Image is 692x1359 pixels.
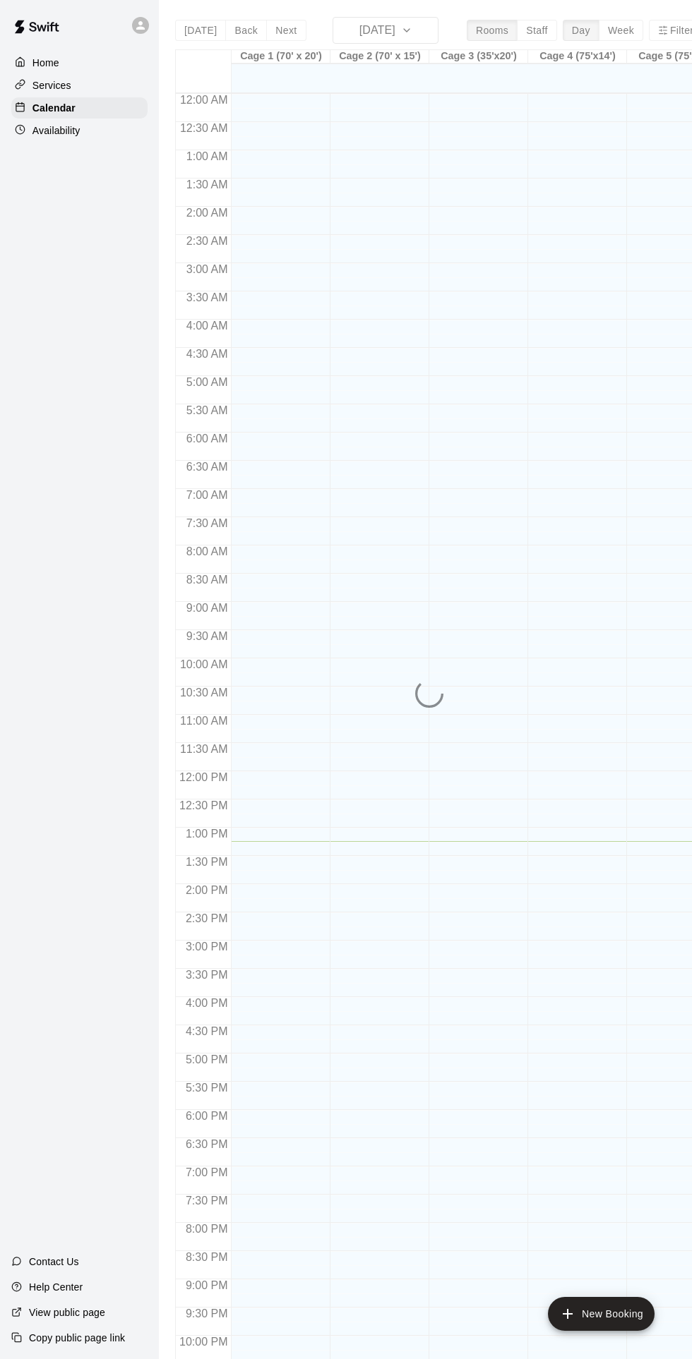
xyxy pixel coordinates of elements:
span: 4:30 PM [182,1025,232,1037]
p: Home [32,56,59,70]
p: Help Center [29,1280,83,1294]
span: 12:00 PM [176,771,231,783]
p: Services [32,78,71,92]
span: 10:30 AM [177,687,232,699]
span: 2:30 AM [183,235,232,247]
p: Copy public page link [29,1331,125,1345]
span: 6:00 AM [183,433,232,445]
span: 4:00 AM [183,320,232,332]
span: 1:30 PM [182,856,232,868]
div: Cage 3 (35'x20') [429,50,528,64]
span: 7:00 AM [183,489,232,501]
p: View public page [29,1305,105,1319]
span: 7:30 PM [182,1195,232,1207]
span: 9:00 AM [183,602,232,614]
span: 7:00 PM [182,1166,232,1178]
span: 8:30 AM [183,574,232,586]
span: 11:30 AM [177,743,232,755]
span: 8:30 PM [182,1251,232,1263]
span: 2:00 AM [183,207,232,219]
p: Calendar [32,101,76,115]
a: Calendar [11,97,148,119]
span: 3:30 AM [183,291,232,303]
span: 12:30 AM [177,122,232,134]
div: Cage 2 (70' x 15') [330,50,429,64]
span: 7:30 AM [183,517,232,529]
span: 9:00 PM [182,1279,232,1291]
span: 6:30 AM [183,461,232,473]
span: 3:00 PM [182,941,232,953]
span: 1:30 AM [183,179,232,191]
span: 8:00 AM [183,545,232,557]
span: 10:00 PM [176,1336,231,1348]
button: add [548,1297,655,1331]
span: 5:30 AM [183,404,232,416]
span: 11:00 AM [177,715,232,727]
a: Services [11,75,148,96]
span: 8:00 PM [182,1223,232,1235]
div: Cage 1 (70' x 20') [232,50,330,64]
div: Cage 4 (75'x14') [528,50,627,64]
span: 10:00 AM [177,658,232,670]
span: 6:00 PM [182,1110,232,1122]
span: 5:00 AM [183,376,232,388]
span: 4:00 PM [182,997,232,1009]
a: Home [11,52,148,73]
span: 9:30 AM [183,630,232,642]
span: 1:00 PM [182,828,232,840]
span: 3:30 PM [182,969,232,981]
p: Availability [32,123,80,138]
span: 2:30 PM [182,912,232,924]
span: 2:00 PM [182,884,232,896]
span: 4:30 AM [183,348,232,360]
span: 12:00 AM [177,94,232,106]
span: 5:00 PM [182,1053,232,1065]
span: 3:00 AM [183,263,232,275]
a: Availability [11,120,148,141]
span: 5:30 PM [182,1082,232,1094]
span: 1:00 AM [183,150,232,162]
span: 9:30 PM [182,1307,232,1319]
span: 12:30 PM [176,799,231,811]
span: 6:30 PM [182,1138,232,1150]
p: Contact Us [29,1255,79,1269]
